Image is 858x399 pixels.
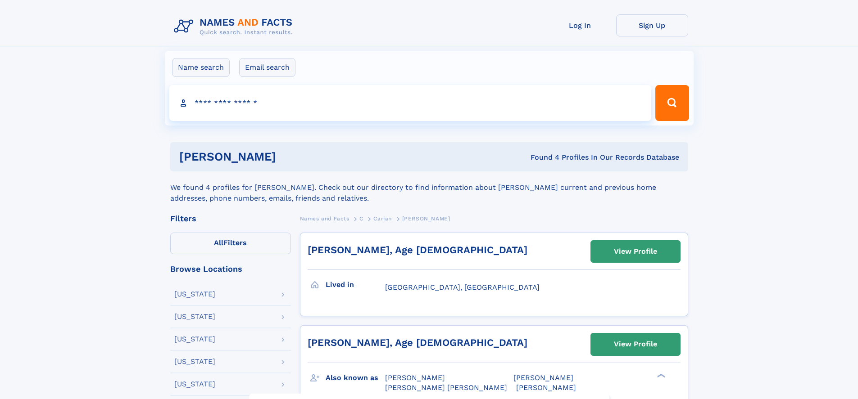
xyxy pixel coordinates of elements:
[174,313,215,320] div: [US_STATE]
[385,383,507,392] span: [PERSON_NAME] [PERSON_NAME]
[214,238,223,247] span: All
[614,241,657,262] div: View Profile
[373,213,392,224] a: Carian
[239,58,295,77] label: Email search
[174,336,215,343] div: [US_STATE]
[403,152,679,162] div: Found 4 Profiles In Our Records Database
[544,14,616,36] a: Log In
[614,334,657,354] div: View Profile
[591,333,680,355] a: View Profile
[359,215,363,222] span: C
[513,373,573,382] span: [PERSON_NAME]
[172,58,230,77] label: Name search
[655,372,666,378] div: ❯
[174,381,215,388] div: [US_STATE]
[170,14,300,39] img: Logo Names and Facts
[616,14,688,36] a: Sign Up
[359,213,363,224] a: C
[179,151,404,162] h1: [PERSON_NAME]
[591,241,680,262] a: View Profile
[385,373,445,382] span: [PERSON_NAME]
[170,171,688,204] div: We found 4 profiles for [PERSON_NAME]. Check out our directory to find information about [PERSON_...
[170,233,291,254] label: Filters
[169,85,652,121] input: search input
[300,213,350,224] a: Names and Facts
[516,383,576,392] span: [PERSON_NAME]
[402,215,450,222] span: [PERSON_NAME]
[326,370,385,386] h3: Also known as
[174,358,215,365] div: [US_STATE]
[174,291,215,298] div: [US_STATE]
[170,265,291,273] div: Browse Locations
[326,277,385,292] h3: Lived in
[308,244,527,256] a: [PERSON_NAME], Age [DEMOGRAPHIC_DATA]
[385,283,540,291] span: [GEOGRAPHIC_DATA], [GEOGRAPHIC_DATA]
[170,215,291,223] div: Filters
[373,215,392,222] span: Carian
[308,337,527,348] a: [PERSON_NAME], Age [DEMOGRAPHIC_DATA]
[655,85,689,121] button: Search Button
